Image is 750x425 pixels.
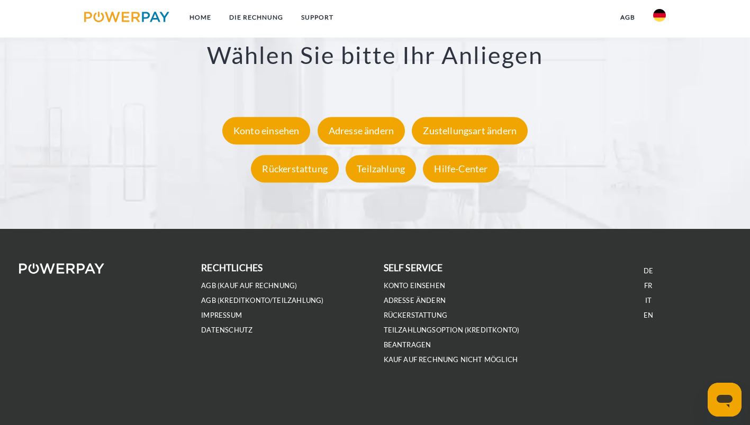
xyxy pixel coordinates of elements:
[384,311,448,320] a: Rückerstattung
[84,12,169,22] img: logo-powerpay.svg
[201,296,323,305] a: AGB (Kreditkonto/Teilzahlung)
[220,8,292,27] a: DIE RECHNUNG
[645,296,652,305] a: IT
[644,311,653,320] a: EN
[384,326,520,349] a: Teilzahlungsoption (KREDITKONTO) beantragen
[201,311,242,320] a: IMPRESSUM
[653,9,666,22] img: de
[19,263,104,274] img: logo-powerpay-white.svg
[644,266,653,275] a: DE
[201,281,297,290] a: AGB (Kauf auf Rechnung)
[412,117,528,144] div: Zustellungsart ändern
[384,296,446,305] a: Adresse ändern
[222,117,311,144] div: Konto einsehen
[343,163,419,174] a: Teilzahlung
[423,155,499,182] div: Hilfe-Center
[644,281,652,290] a: FR
[201,326,252,335] a: DATENSCHUTZ
[384,281,446,290] a: Konto einsehen
[292,8,342,27] a: SUPPORT
[318,117,405,144] div: Adresse ändern
[708,383,742,417] iframe: Schaltfläche zum Öffnen des Messaging-Fensters
[420,163,501,174] a: Hilfe-Center
[251,155,339,182] div: Rückerstattung
[201,262,263,273] b: rechtliches
[180,8,220,27] a: Home
[315,125,408,136] a: Adresse ändern
[346,155,416,182] div: Teilzahlung
[611,8,644,27] a: agb
[384,355,518,364] a: Kauf auf Rechnung nicht möglich
[220,125,313,136] a: Konto einsehen
[51,40,699,70] h3: Wählen Sie bitte Ihr Anliegen
[409,125,530,136] a: Zustellungsart ändern
[384,262,443,273] b: self service
[248,163,341,174] a: Rückerstattung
